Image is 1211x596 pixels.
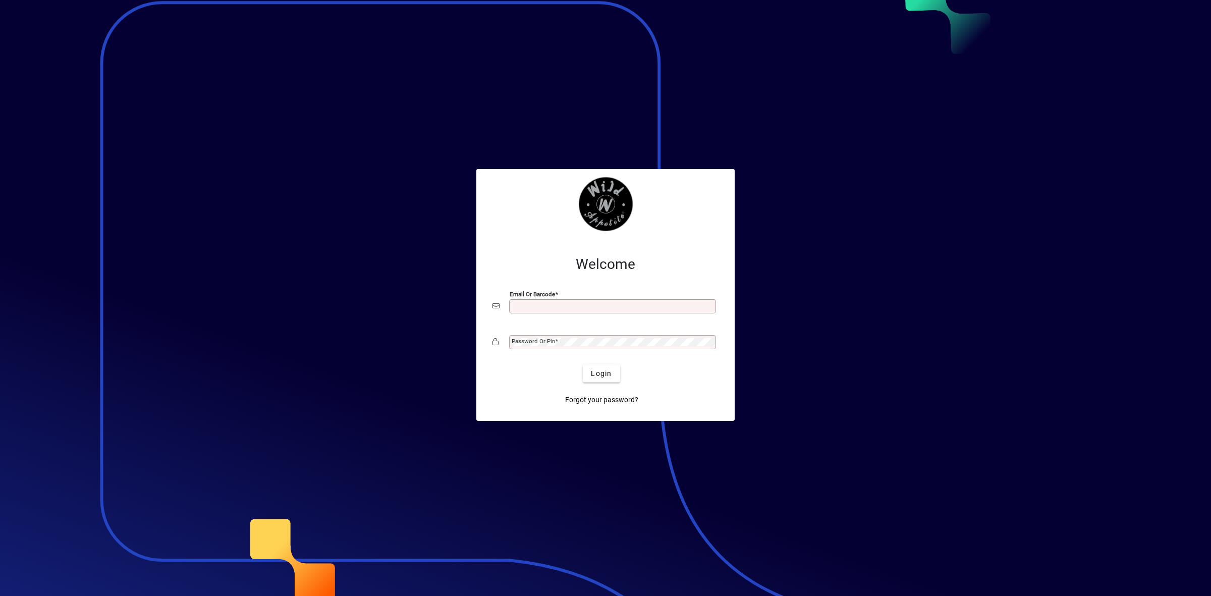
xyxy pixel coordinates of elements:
[492,256,719,273] h2: Welcome
[512,338,555,345] mat-label: Password or Pin
[561,391,642,409] a: Forgot your password?
[591,368,612,379] span: Login
[565,395,638,405] span: Forgot your password?
[510,291,555,298] mat-label: Email or Barcode
[583,364,620,383] button: Login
